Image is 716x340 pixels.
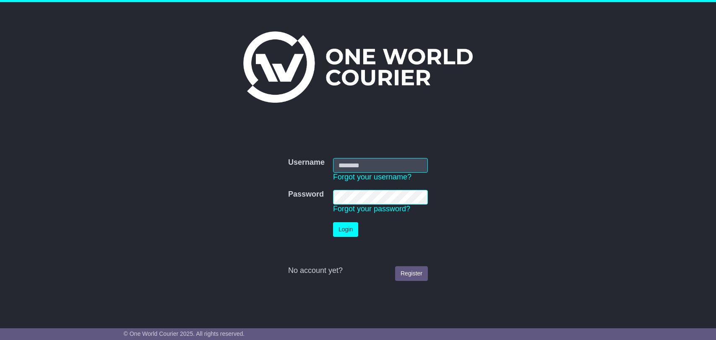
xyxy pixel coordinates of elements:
[395,266,428,281] a: Register
[288,158,325,167] label: Username
[288,266,428,275] div: No account yet?
[243,31,472,103] img: One World
[333,222,358,237] button: Login
[124,330,245,337] span: © One World Courier 2025. All rights reserved.
[333,205,410,213] a: Forgot your password?
[333,173,411,181] a: Forgot your username?
[288,190,324,199] label: Password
